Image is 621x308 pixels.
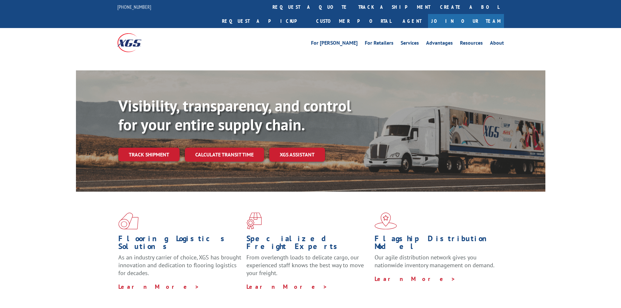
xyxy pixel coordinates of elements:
a: Learn More > [118,283,200,290]
a: Advantages [426,40,453,48]
b: Visibility, transparency, and control for your entire supply chain. [118,95,351,135]
a: For [PERSON_NAME] [311,40,358,48]
h1: Flagship Distribution Model [375,235,498,254]
a: About [490,40,504,48]
a: Learn More > [375,275,456,283]
a: Request a pickup [217,14,311,28]
img: xgs-icon-focused-on-flooring-red [246,213,262,229]
img: xgs-icon-flagship-distribution-model-red [375,213,397,229]
a: Calculate transit time [185,148,264,162]
a: Agent [396,14,428,28]
a: Learn More > [246,283,328,290]
a: [PHONE_NUMBER] [117,4,151,10]
a: Customer Portal [311,14,396,28]
h1: Flooring Logistics Solutions [118,235,242,254]
a: For Retailers [365,40,393,48]
p: From overlength loads to delicate cargo, our experienced staff knows the best way to move your fr... [246,254,370,283]
span: Our agile distribution network gives you nationwide inventory management on demand. [375,254,495,269]
img: xgs-icon-total-supply-chain-intelligence-red [118,213,139,229]
a: Resources [460,40,483,48]
span: As an industry carrier of choice, XGS has brought innovation and dedication to flooring logistics... [118,254,241,277]
a: Track shipment [118,148,180,161]
a: Services [401,40,419,48]
h1: Specialized Freight Experts [246,235,370,254]
a: Join Our Team [428,14,504,28]
a: XGS ASSISTANT [269,148,325,162]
